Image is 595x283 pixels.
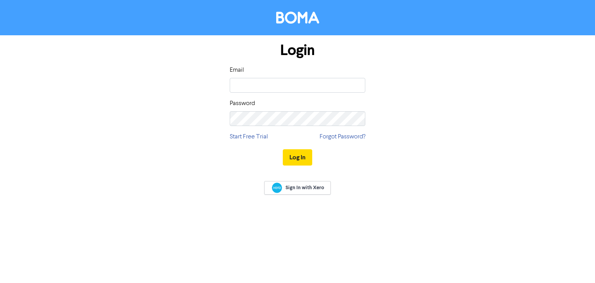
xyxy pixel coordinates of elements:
[230,41,365,59] h1: Login
[276,12,319,24] img: BOMA Logo
[230,66,244,75] label: Email
[320,132,365,141] a: Forgot Password?
[283,149,312,166] button: Log In
[272,183,282,193] img: Xero logo
[230,132,268,141] a: Start Free Trial
[230,99,255,108] label: Password
[285,184,324,191] span: Sign In with Xero
[264,181,331,195] a: Sign In with Xero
